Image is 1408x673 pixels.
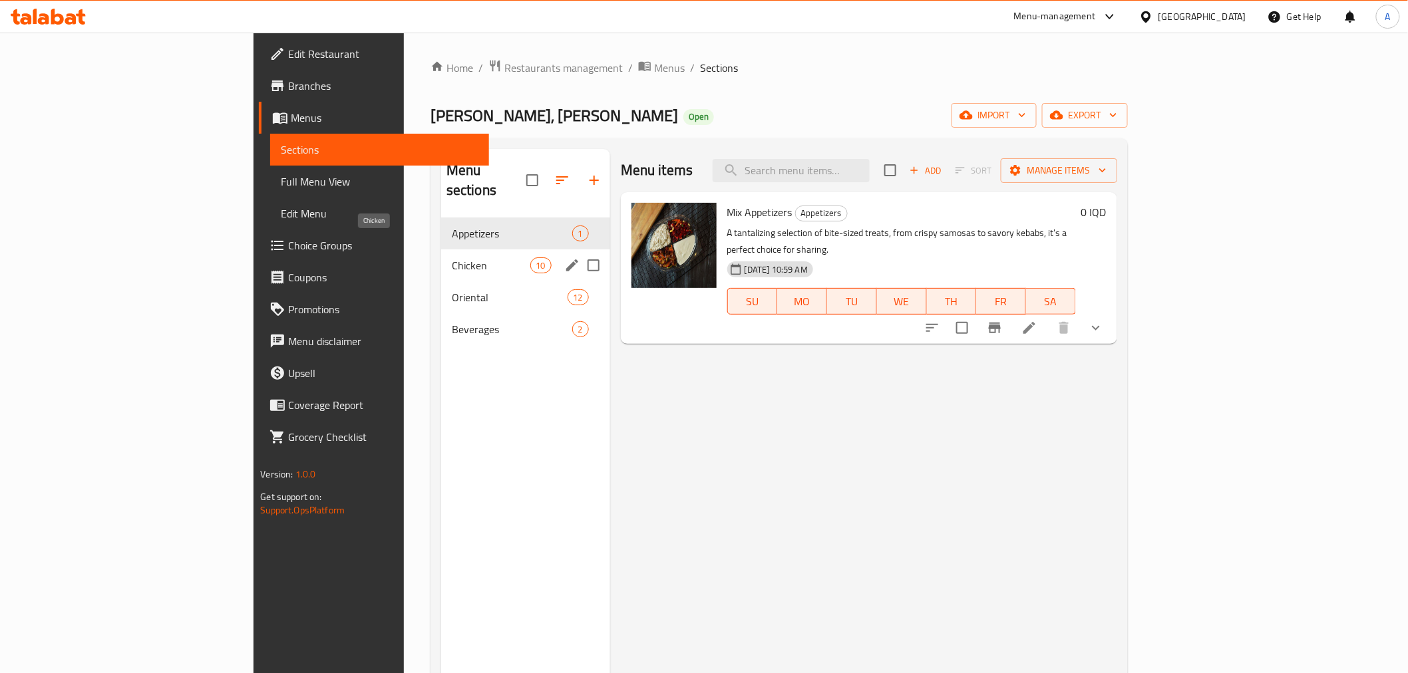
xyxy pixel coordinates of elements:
span: Select section [876,156,904,184]
div: items [568,289,589,305]
button: SU [727,288,778,315]
span: Chicken [452,257,530,273]
span: 1.0.0 [295,466,316,483]
button: Manage items [1001,158,1117,183]
span: 12 [568,291,588,304]
p: A tantalizing selection of bite-sized treats, from crispy samosas to savory kebabs, it's a perfec... [727,225,1076,258]
span: Get support on: [260,488,321,505]
div: [GEOGRAPHIC_DATA] [1158,9,1246,24]
a: Sections [270,134,488,166]
a: Restaurants management [488,59,623,76]
a: Menus [259,102,488,134]
button: sort-choices [916,312,948,344]
span: import [962,107,1026,124]
span: Menus [654,60,685,76]
span: Menu disclaimer [288,333,478,349]
span: SA [1031,292,1071,311]
span: 10 [531,259,551,272]
div: items [572,225,589,241]
a: Coupons [259,261,488,293]
button: Add [904,160,947,181]
li: / [690,60,695,76]
button: Branch-specific-item [979,312,1011,344]
span: Branches [288,78,478,94]
input: search [713,159,870,182]
a: Full Menu View [270,166,488,198]
span: Sections [281,142,478,158]
button: MO [777,288,827,315]
span: Full Menu View [281,174,478,190]
span: WE [882,292,922,311]
span: MO [783,292,822,311]
button: Add section [578,164,610,196]
span: Manage items [1011,162,1107,179]
span: Grocery Checklist [288,429,478,445]
a: Branches [259,70,488,102]
div: Menu-management [1014,9,1096,25]
img: Mix Appetizers [631,203,717,288]
span: Promotions [288,301,478,317]
span: 1 [573,227,588,240]
span: Open [683,111,714,122]
h2: Menu items [621,160,693,180]
span: Sort sections [546,164,578,196]
button: show more [1080,312,1112,344]
span: Coupons [288,269,478,285]
span: Add [908,163,944,178]
a: Promotions [259,293,488,325]
button: edit [562,255,582,275]
span: [PERSON_NAME], [PERSON_NAME] [431,100,678,130]
button: export [1042,103,1128,128]
div: Beverages2 [441,313,610,345]
div: Appetizers1 [441,217,610,249]
span: Edit Restaurant [288,46,478,62]
span: Choice Groups [288,237,478,253]
a: Menus [638,59,685,76]
span: A [1385,9,1391,24]
a: Grocery Checklist [259,421,488,453]
button: FR [976,288,1026,315]
span: Appetizers [452,225,572,241]
a: Choice Groups [259,229,488,261]
a: Edit Restaurant [259,38,488,70]
span: Select section first [947,160,1001,181]
h6: 0 IQD [1081,203,1107,221]
span: Menus [291,110,478,126]
span: Upsell [288,365,478,381]
span: 2 [573,323,588,336]
span: Edit Menu [281,205,478,221]
a: Edit Menu [270,198,488,229]
button: SA [1026,288,1076,315]
span: Restaurants management [504,60,623,76]
span: Mix Appetizers [727,202,792,222]
span: Select all sections [518,166,546,194]
div: Chicken10edit [441,249,610,281]
span: Version: [260,466,293,483]
span: SU [733,292,773,311]
a: Upsell [259,357,488,389]
span: Sections [700,60,738,76]
button: import [952,103,1037,128]
div: items [530,257,552,273]
a: Support.OpsPlatform [260,501,345,519]
a: Coverage Report [259,389,488,421]
span: TU [832,292,872,311]
div: Open [683,109,714,125]
button: delete [1048,312,1080,344]
a: Edit menu item [1021,320,1037,336]
span: TH [932,292,971,311]
div: Oriental12 [441,281,610,313]
nav: Menu sections [441,212,610,350]
span: Oriental [452,289,568,305]
div: Appetizers [795,205,848,221]
svg: Show Choices [1088,320,1104,336]
button: WE [877,288,927,315]
span: Beverages [452,321,572,337]
li: / [628,60,633,76]
div: items [572,321,589,337]
a: Menu disclaimer [259,325,488,357]
span: [DATE] 10:59 AM [739,263,813,276]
